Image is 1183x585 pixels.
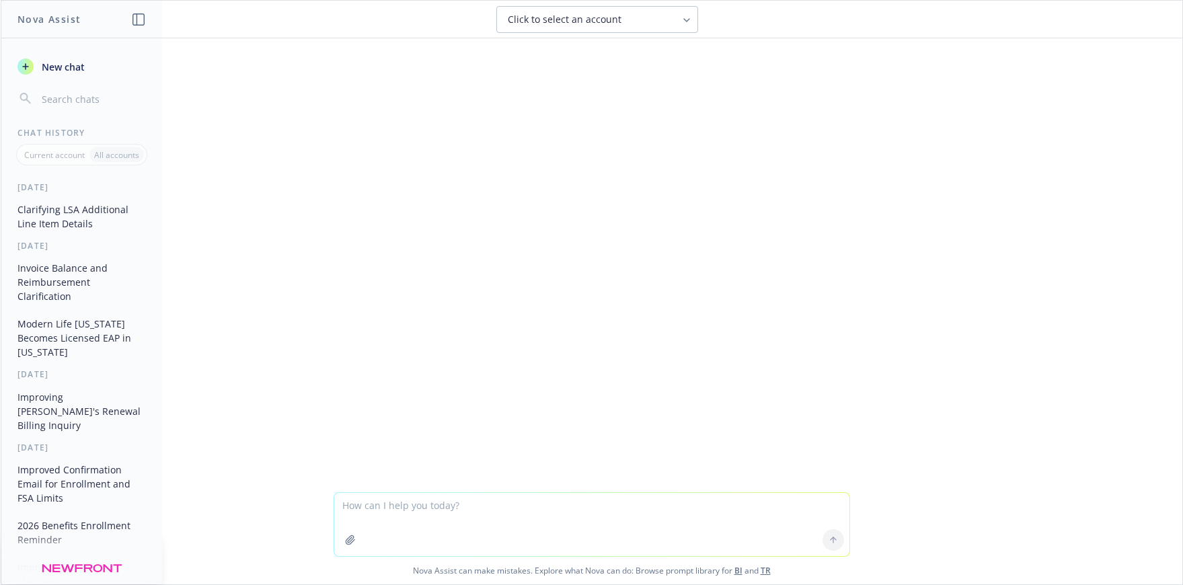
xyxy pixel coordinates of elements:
button: Improved Confirmation Email for Enrollment and FSA Limits [12,459,151,509]
button: Improving [PERSON_NAME]'s Renewal Billing Inquiry [12,386,151,436]
div: [DATE] [1,368,162,380]
button: Click to select an account [496,6,698,33]
div: Chat History [1,127,162,139]
button: Invoice Balance and Reimbursement Clarification [12,257,151,307]
div: [DATE] [1,240,162,251]
h1: Nova Assist [17,12,81,26]
span: Click to select an account [508,13,621,26]
button: Modern Life [US_STATE] Becomes Licensed EAP in [US_STATE] [12,313,151,363]
button: New chat [12,54,151,79]
span: Nova Assist can make mistakes. Explore what Nova can do: Browse prompt library for and [6,557,1177,584]
div: [DATE] [1,442,162,453]
a: TR [761,565,771,576]
div: [DATE] [1,182,162,193]
span: New chat [39,60,85,74]
input: Search chats [39,89,146,108]
p: Current account [24,149,85,161]
a: BI [734,565,742,576]
button: 2026 Benefits Enrollment Reminder [12,514,151,551]
button: Clarifying LSA Additional Line Item Details [12,198,151,235]
p: All accounts [94,149,139,161]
